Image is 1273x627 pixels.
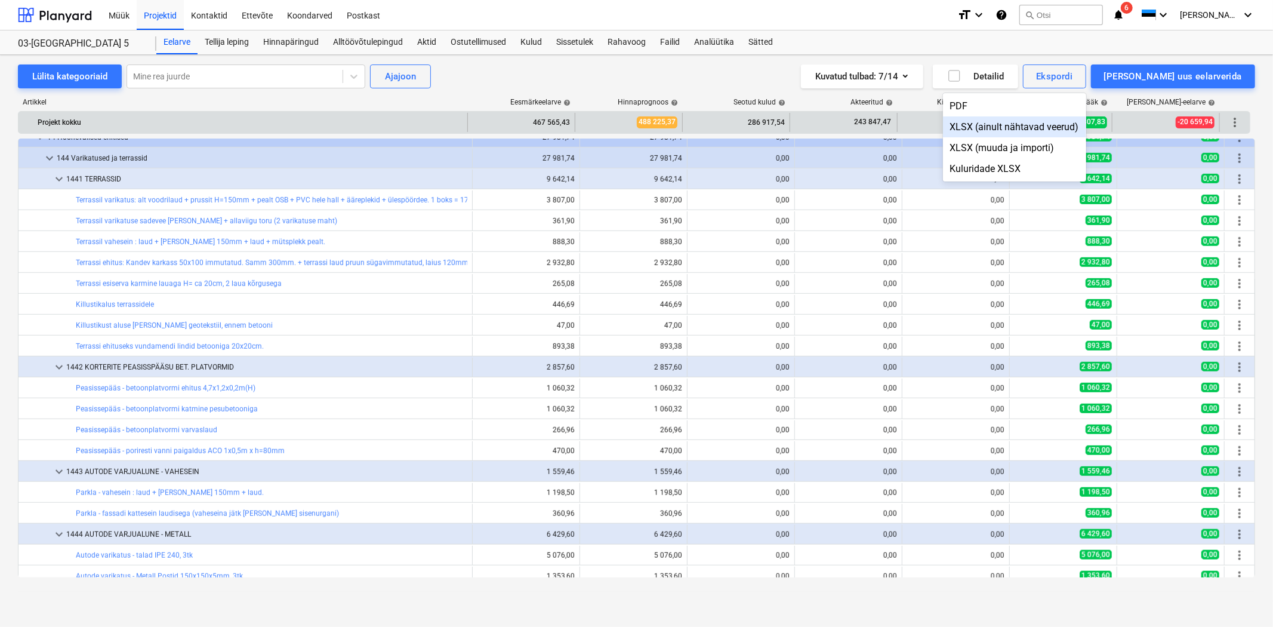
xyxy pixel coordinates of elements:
[943,116,1086,137] div: XLSX (ainult nähtavad veerud)
[943,158,1086,179] div: Kuluridade XLSX
[943,137,1086,158] div: XLSX (muuda ja importi)
[1213,570,1273,627] iframe: Chat Widget
[943,96,1086,116] div: PDF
